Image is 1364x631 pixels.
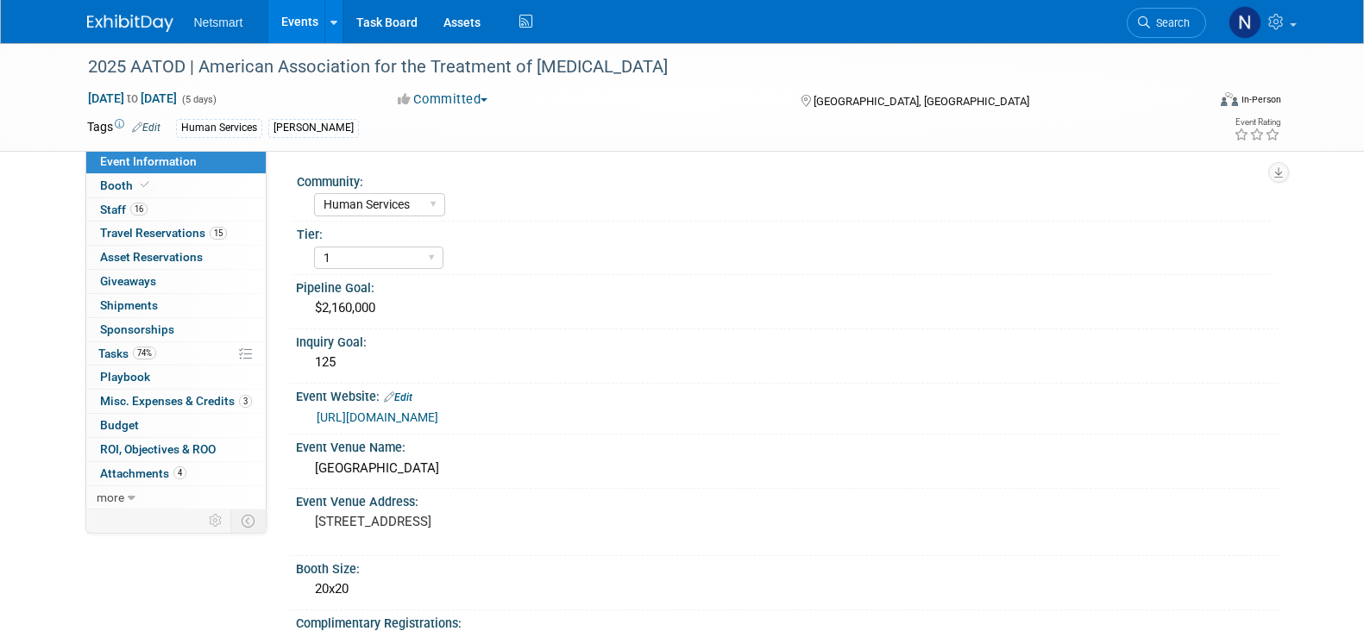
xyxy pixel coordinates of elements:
a: Edit [132,122,160,134]
img: ExhibitDay [87,15,173,32]
div: Event Website: [296,384,1278,406]
div: Booth Size: [296,556,1278,578]
div: Event Rating [1234,118,1280,127]
a: Sponsorships [86,318,266,341]
span: Staff [100,203,148,216]
span: 3 [239,395,252,408]
span: [GEOGRAPHIC_DATA], [GEOGRAPHIC_DATA] [814,95,1029,108]
div: Event Venue Name: [296,434,1278,456]
span: to [124,91,141,105]
a: Asset Reservations [86,246,266,269]
div: Inquiry Goal: [296,329,1278,351]
td: Tags [87,118,160,138]
span: Event Information [100,154,197,168]
div: Human Services [176,119,262,137]
span: Travel Reservations [100,226,227,240]
a: more [86,486,266,509]
a: ROI, Objectives & ROO [86,438,266,461]
span: Giveaways [100,274,156,288]
span: Misc. Expenses & Credits [100,394,252,408]
a: Travel Reservations15 [86,222,266,245]
span: Asset Reservations [100,250,203,264]
div: In-Person [1241,93,1281,106]
a: Budget [86,414,266,437]
a: Tasks74% [86,342,266,365]
div: [PERSON_NAME] [268,119,359,137]
td: Personalize Event Tab Strip [201,509,231,532]
span: more [97,490,124,504]
div: Event Venue Address: [296,489,1278,510]
a: Misc. Expenses & Credits3 [86,390,266,413]
a: Giveaways [86,270,266,293]
a: Event Information [86,150,266,173]
span: Search [1150,16,1190,29]
span: Netsmart [194,16,243,29]
span: Shipments [100,298,158,312]
a: Playbook [86,365,266,389]
span: 16 [130,203,148,216]
img: Format-Inperson.png [1221,92,1238,106]
button: Committed [392,91,494,109]
div: [GEOGRAPHIC_DATA] [309,455,1265,482]
span: 15 [210,227,227,240]
td: Toggle Event Tabs [230,509,266,532]
a: Shipments [86,294,266,317]
a: [URL][DOMAIN_NAME] [317,410,438,424]
span: Sponsorships [100,322,174,336]
div: 125 [309,349,1265,376]
span: Playbook [100,370,150,384]
span: 4 [173,466,186,479]
a: Edit [384,391,412,403]
span: Booth [100,178,153,192]
a: Staff16 [86,198,266,222]
pre: [STREET_ADDRESS] [315,514,686,529]
div: 20x20 [309,576,1265,603]
span: ROI, Objectives & ROO [100,442,216,456]
img: Nina Finn [1229,6,1261,39]
div: Community: [297,169,1270,191]
div: 2025 AATOD | American Association for the Treatment of [MEDICAL_DATA] [82,52,1180,83]
span: Budget [100,418,139,432]
i: Booth reservation complete [141,180,149,190]
div: Tier: [297,222,1270,243]
div: $2,160,000 [309,295,1265,322]
a: Search [1127,8,1206,38]
div: Pipeline Goal: [296,275,1278,297]
div: Event Format [1104,90,1282,116]
span: (5 days) [180,94,217,105]
span: Tasks [98,347,156,360]
a: Attachments4 [86,462,266,485]
span: [DATE] [DATE] [87,91,178,106]
a: Booth [86,174,266,197]
span: 74% [133,347,156,359]
span: Attachments [100,466,186,480]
